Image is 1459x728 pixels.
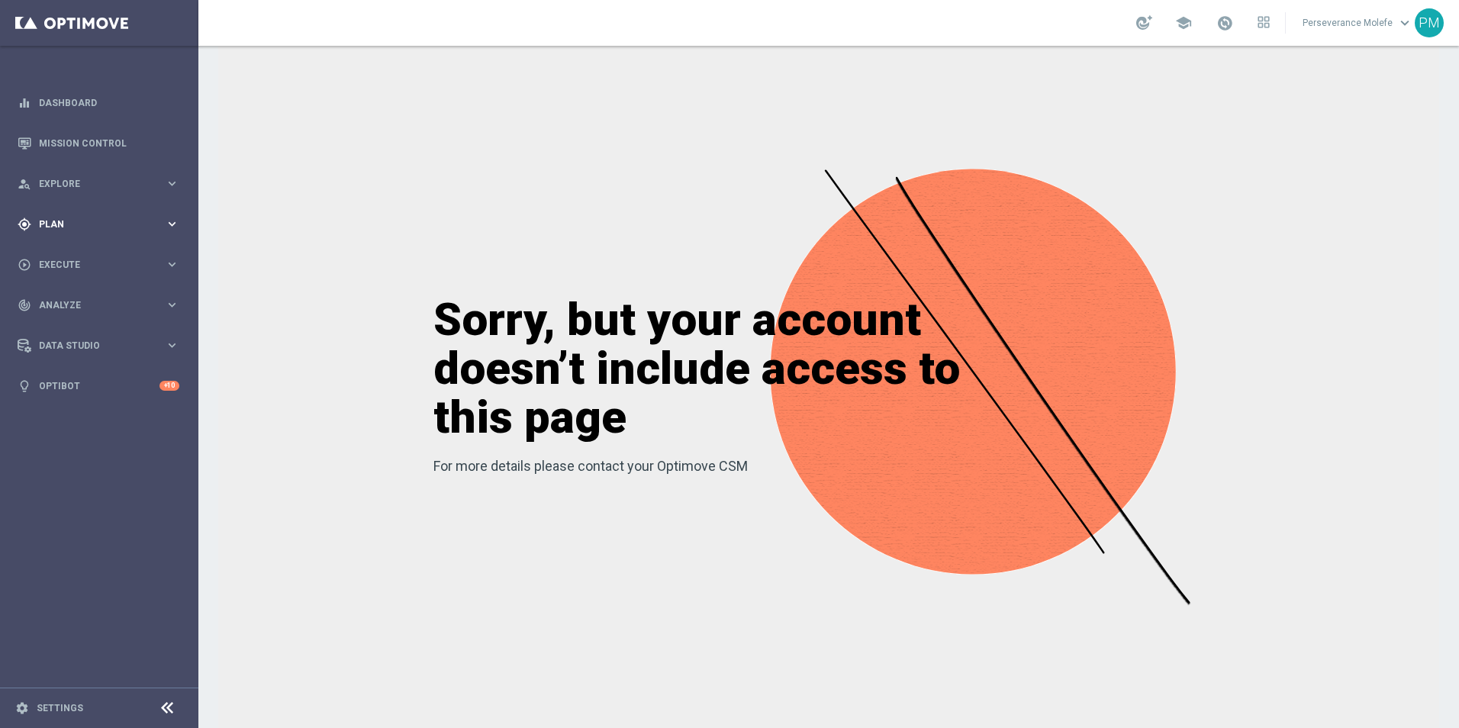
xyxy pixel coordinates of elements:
i: keyboard_arrow_right [165,338,179,353]
button: person_search Explore keyboard_arrow_right [17,178,180,190]
div: Data Studio [18,339,165,353]
i: track_changes [18,298,31,312]
span: Analyze [39,301,165,310]
div: Plan [18,217,165,231]
i: keyboard_arrow_right [165,217,179,231]
i: keyboard_arrow_right [165,257,179,272]
a: Optibot [39,366,159,406]
span: Data Studio [39,341,165,350]
div: Mission Control [18,123,179,163]
button: Data Studio keyboard_arrow_right [17,340,180,352]
span: Plan [39,220,165,229]
i: settings [15,701,29,715]
div: Optibot [18,366,179,406]
h1: Sorry, but your account doesn’t include access to this page [433,295,1021,442]
a: Perseverance Molefekeyboard_arrow_down [1301,11,1415,34]
button: play_circle_outline Execute keyboard_arrow_right [17,259,180,271]
span: Explore [39,179,165,188]
div: Explore [18,177,165,191]
i: lightbulb [18,379,31,393]
a: Dashboard [39,82,179,123]
button: lightbulb Optibot +10 [17,380,180,392]
i: gps_fixed [18,217,31,231]
div: Analyze [18,298,165,312]
span: Execute [39,260,165,269]
button: track_changes Analyze keyboard_arrow_right [17,299,180,311]
div: Execute [18,258,165,272]
div: PM [1415,8,1444,37]
p: For more details please contact your Optimove CSM [433,457,1021,475]
button: equalizer Dashboard [17,97,180,109]
i: equalizer [18,96,31,110]
div: +10 [159,381,179,391]
i: person_search [18,177,31,191]
a: Mission Control [39,123,179,163]
i: play_circle_outline [18,258,31,272]
i: keyboard_arrow_right [165,298,179,312]
span: school [1175,14,1192,31]
button: gps_fixed Plan keyboard_arrow_right [17,218,180,230]
i: keyboard_arrow_right [165,176,179,191]
div: Dashboard [18,82,179,123]
span: keyboard_arrow_down [1396,14,1413,31]
a: Settings [37,704,83,713]
button: Mission Control [17,137,180,150]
